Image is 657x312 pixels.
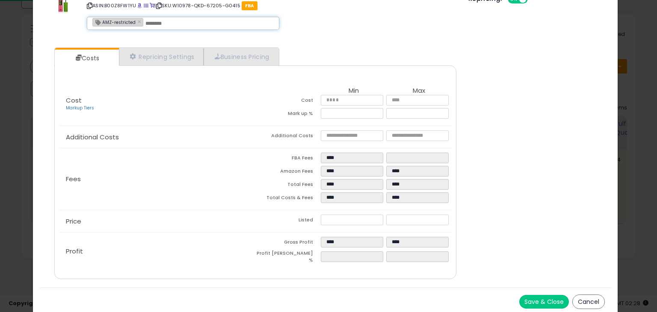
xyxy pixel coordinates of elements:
[137,2,142,9] a: BuyBox page
[255,237,321,250] td: Gross Profit
[204,48,278,65] a: Business Pricing
[386,87,452,95] th: Max
[138,18,143,25] a: ×
[321,87,386,95] th: Min
[59,134,255,141] p: Additional Costs
[119,48,204,65] a: Repricing Settings
[255,108,321,121] td: Mark up %
[255,130,321,144] td: Additional Costs
[255,250,321,266] td: Profit [PERSON_NAME] %
[59,218,255,225] p: Price
[66,105,94,111] a: Markup Tiers
[255,192,321,206] td: Total Costs & Fees
[255,179,321,192] td: Total Fees
[519,295,569,309] button: Save & Close
[59,176,255,182] p: Fees
[55,50,118,67] a: Costs
[93,18,136,26] span: AMZ-restricted
[144,2,148,9] a: All offer listings
[150,2,154,9] a: Your listing only
[242,1,257,10] span: FBA
[59,97,255,112] p: Cost
[255,215,321,228] td: Listed
[255,153,321,166] td: FBA Fees
[59,248,255,255] p: Profit
[572,294,605,309] button: Cancel
[255,95,321,108] td: Cost
[255,166,321,179] td: Amazon Fees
